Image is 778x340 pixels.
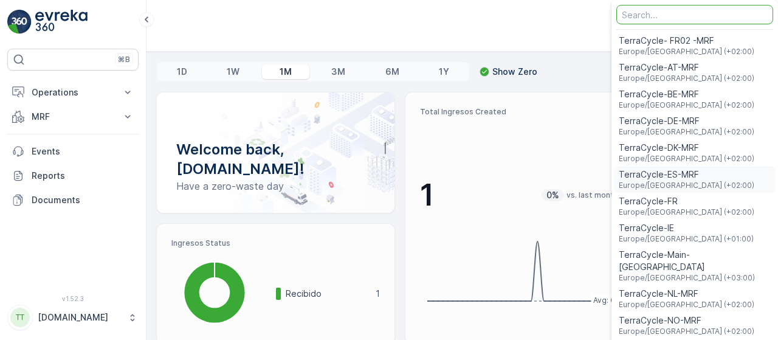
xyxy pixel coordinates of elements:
[7,295,139,302] span: v 1.52.3
[32,86,114,99] p: Operations
[619,100,754,110] span: Europe/[GEOGRAPHIC_DATA] (+02:00)
[619,115,754,127] span: TerraCycle-DE-MRF
[177,66,187,78] p: 1D
[619,142,754,154] span: TerraCycle-DK-MRF
[619,35,754,47] span: TerraCycle- FR02 -MRF
[171,238,380,248] p: Ingresos Status
[619,300,754,310] span: Europe/[GEOGRAPHIC_DATA] (+02:00)
[7,305,139,330] button: TT[DOMAIN_NAME]
[32,111,114,123] p: MRF
[176,140,375,179] p: Welcome back, [DOMAIN_NAME]!
[420,107,628,117] p: Total Ingresos Created
[619,88,754,100] span: TerraCycle-BE-MRF
[619,154,754,164] span: Europe/[GEOGRAPHIC_DATA] (+02:00)
[227,66,239,78] p: 1W
[439,66,449,78] p: 1Y
[619,288,754,300] span: TerraCycle-NL-MRF
[545,189,560,201] p: 0%
[7,139,139,164] a: Events
[286,288,368,300] p: Recibido
[566,190,628,200] p: vs. last month (1)
[32,145,134,158] p: Events
[7,10,32,34] img: logo
[7,80,139,105] button: Operations
[616,5,773,24] input: Search...
[619,222,754,234] span: TerraCycle-IE
[7,105,139,129] button: MRF
[385,66,399,78] p: 6M
[10,308,30,327] div: TT
[35,10,88,34] img: logo_light-DOdMpM7g.png
[7,188,139,212] a: Documents
[376,288,380,300] p: 1
[619,314,754,327] span: TerraCycle-NO-MRF
[492,66,537,78] p: Show Zero
[619,249,771,273] span: TerraCycle-Main-[GEOGRAPHIC_DATA]
[619,74,754,83] span: Europe/[GEOGRAPHIC_DATA] (+02:00)
[331,66,345,78] p: 3M
[619,168,754,181] span: TerraCycle-ES-MRF
[420,177,434,213] p: 1
[619,47,754,57] span: Europe/[GEOGRAPHIC_DATA] (+02:00)
[38,311,122,324] p: [DOMAIN_NAME]
[619,195,754,207] span: TerraCycle-FR
[619,207,754,217] span: Europe/[GEOGRAPHIC_DATA] (+02:00)
[280,66,292,78] p: 1M
[176,179,375,193] p: Have a zero-waste day
[7,164,139,188] a: Reports
[32,170,134,182] p: Reports
[619,61,754,74] span: TerraCycle-AT-MRF
[619,181,754,190] span: Europe/[GEOGRAPHIC_DATA] (+02:00)
[118,55,130,64] p: ⌘B
[619,327,754,336] span: Europe/[GEOGRAPHIC_DATA] (+02:00)
[619,127,754,137] span: Europe/[GEOGRAPHIC_DATA] (+02:00)
[32,194,134,206] p: Documents
[619,273,771,283] span: Europe/[GEOGRAPHIC_DATA] (+03:00)
[619,234,754,244] span: Europe/[GEOGRAPHIC_DATA] (+01:00)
